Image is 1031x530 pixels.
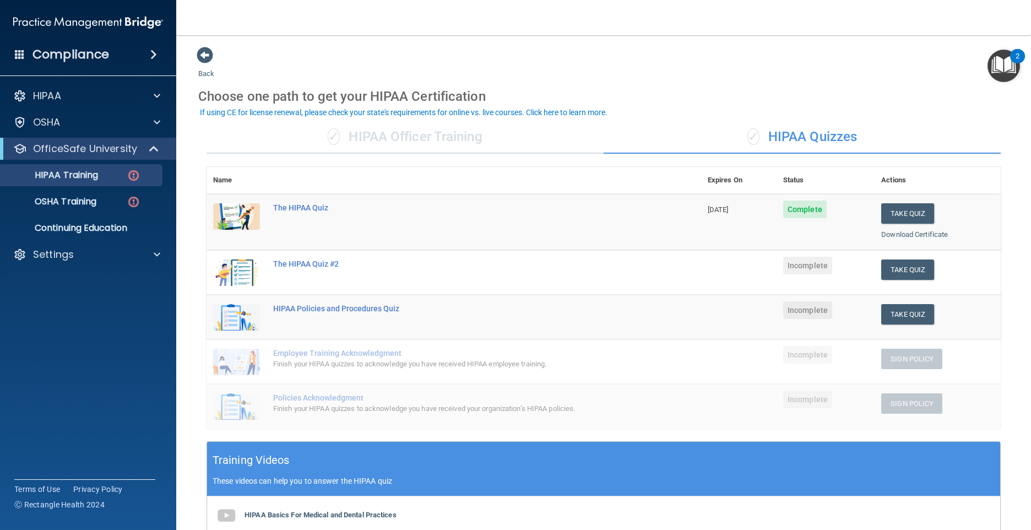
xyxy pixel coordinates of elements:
[7,196,96,207] p: OSHA Training
[273,393,646,402] div: Policies Acknowledgment
[32,47,109,62] h4: Compliance
[881,393,942,414] button: Sign Policy
[215,505,237,527] img: gray_youtube_icon.38fcd6cc.png
[33,116,61,129] p: OSHA
[200,109,607,116] div: If using CE for license renewal, please check your state's requirements for online vs. live cours...
[783,346,832,364] span: Incomplete
[245,511,397,519] b: HIPAA Basics For Medical and Dental Practices
[7,170,98,181] p: HIPAA Training
[328,128,340,145] span: ✓
[783,301,832,319] span: Incomplete
[976,454,1018,496] iframe: Drift Widget Chat Controller
[783,391,832,408] span: Incomplete
[213,477,995,485] p: These videos can help you to answer the HIPAA quiz
[33,142,137,155] p: OfficeSafe University
[33,89,61,102] p: HIPAA
[273,358,646,371] div: Finish your HIPAA quizzes to acknowledge you have received HIPAA employee training.
[701,167,777,194] th: Expires On
[881,349,942,369] button: Sign Policy
[273,259,646,268] div: The HIPAA Quiz #2
[987,50,1020,82] button: Open Resource Center, 2 new notifications
[273,304,646,313] div: HIPAA Policies and Procedures Quiz
[127,195,140,209] img: danger-circle.6113f641.png
[14,484,60,495] a: Terms of Use
[73,484,123,495] a: Privacy Policy
[207,167,267,194] th: Name
[213,451,290,470] h5: Training Videos
[13,116,160,129] a: OSHA
[14,499,105,510] span: Ⓒ Rectangle Health 2024
[881,259,934,280] button: Take Quiz
[33,248,74,261] p: Settings
[273,203,646,212] div: The HIPAA Quiz
[708,205,729,214] span: [DATE]
[273,349,646,358] div: Employee Training Acknowledgment
[127,169,140,182] img: danger-circle.6113f641.png
[604,121,1001,154] div: HIPAA Quizzes
[198,107,609,118] button: If using CE for license renewal, please check your state's requirements for online vs. live cours...
[881,203,934,224] button: Take Quiz
[13,248,160,261] a: Settings
[881,230,948,239] a: Download Certificate
[881,304,934,325] button: Take Quiz
[13,12,163,34] img: PMB logo
[13,142,160,155] a: OfficeSafe University
[7,223,158,234] p: Continuing Education
[198,80,1009,112] div: Choose one path to get your HIPAA Certification
[1016,56,1019,71] div: 2
[783,257,832,274] span: Incomplete
[783,201,827,218] span: Complete
[747,128,759,145] span: ✓
[198,56,214,78] a: Back
[207,121,604,154] div: HIPAA Officer Training
[777,167,875,194] th: Status
[875,167,1001,194] th: Actions
[273,402,646,415] div: Finish your HIPAA quizzes to acknowledge you have received your organization’s HIPAA policies.
[13,89,160,102] a: HIPAA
